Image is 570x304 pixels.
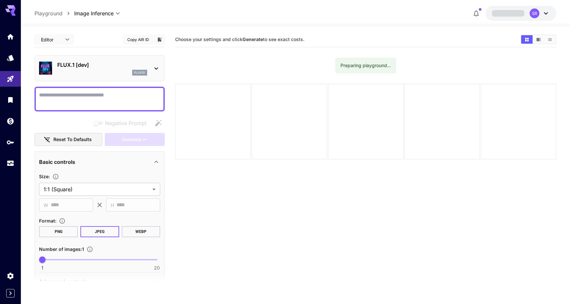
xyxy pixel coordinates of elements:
button: Reset to defaults [35,133,102,146]
div: Playground [7,75,14,83]
p: FLUX.1 [dev] [57,61,147,69]
div: SR [530,8,539,18]
span: Format : [39,218,56,224]
div: Show media in grid viewShow media in video viewShow media in list view [521,35,556,44]
span: W [44,201,48,209]
button: Adjust the dimensions of the generated image by specifying its width and height in pixels, or sel... [50,173,62,180]
span: Editor [41,36,61,43]
span: 1 [41,265,43,271]
div: Library [7,96,14,104]
span: Image Inference [74,9,114,17]
button: JPEG [80,226,119,237]
button: Choose the file format for the output image. [56,218,68,224]
p: flux1d [134,70,145,75]
span: Negative prompts are not compatible with the selected model. [92,119,152,127]
button: Copy AIR ID [123,35,153,44]
div: Home [7,33,14,41]
nav: breadcrumb [35,9,74,17]
button: Specify how many images to generate in a single request. Each image generation will be charged se... [84,246,96,253]
button: Show media in video view [533,35,544,44]
div: Basic controls [39,154,160,170]
div: API Keys [7,138,14,146]
div: FLUX.1 [dev]flux1d [39,58,160,78]
div: Advanced controls [39,274,160,289]
p: Basic controls [39,158,75,166]
div: Wallet [7,117,14,125]
div: Usage [7,159,14,167]
span: H [111,201,114,209]
div: Settings [7,272,14,280]
button: PNG [39,226,78,237]
button: Show media in list view [544,35,556,44]
button: Show media in grid view [521,35,533,44]
span: 1:1 (Square) [44,185,150,193]
div: Preparing playground... [341,60,391,71]
button: SR [485,6,556,21]
button: Expand sidebar [6,289,15,297]
span: 20 [154,265,160,271]
span: Negative Prompt [105,119,146,127]
span: Number of images : 1 [39,246,84,252]
button: WEBP [122,226,160,237]
span: Size : [39,174,50,179]
a: Playground [35,9,63,17]
b: Generate [243,36,263,42]
div: Models [7,54,14,62]
button: Add to library [157,36,162,43]
span: Choose your settings and click to see exact costs. [175,36,304,42]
